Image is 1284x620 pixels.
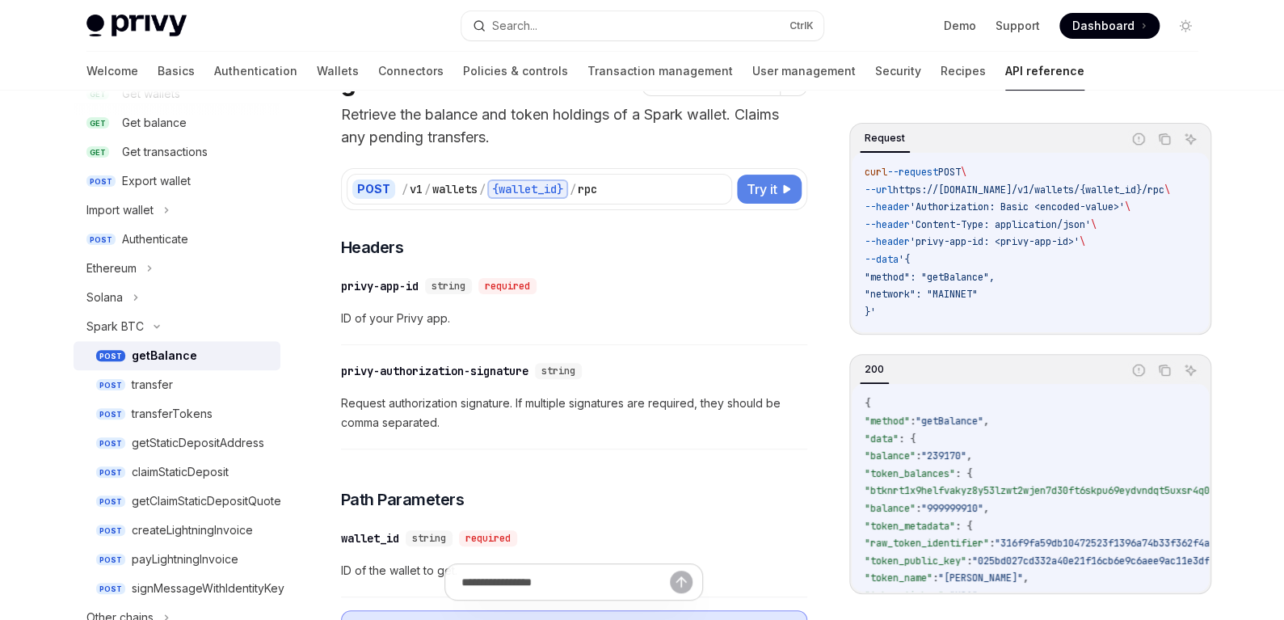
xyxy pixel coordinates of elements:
[132,491,281,511] div: getClaimStaticDepositQuote
[910,200,1125,213] span: 'Authorization: Basic <encoded-value>'
[74,108,280,137] a: GETGet balance
[463,52,568,91] a: Policies & controls
[978,589,983,602] span: ,
[132,521,253,540] div: createLightningInvoice
[587,52,733,91] a: Transaction management
[865,183,893,196] span: --url
[899,432,916,445] span: : {
[74,487,280,516] a: POSTgetClaimStaticDepositQuote
[410,181,423,197] div: v1
[1154,129,1175,150] button: Copy the contents from the code block
[487,179,568,199] div: {wallet_id}
[158,52,195,91] a: Basics
[1091,218,1097,231] span: \
[96,379,125,391] span: POST
[432,181,478,197] div: wallets
[865,166,887,179] span: curl
[938,571,1023,584] span: "[PERSON_NAME]"
[865,467,955,480] span: "token_balances"
[341,530,399,546] div: wallet_id
[983,502,989,515] span: ,
[541,365,575,377] span: string
[86,288,123,307] div: Solana
[737,175,802,204] button: Try it
[74,458,280,487] a: POSTclaimStaticDeposit
[916,415,983,428] span: "getBalance"
[492,16,537,36] div: Search...
[966,449,972,462] span: ,
[875,52,921,91] a: Security
[74,545,280,574] a: POSTpayLightningInvoice
[865,555,966,567] span: "token_public_key"
[459,530,517,546] div: required
[132,404,213,424] div: transferTokens
[86,175,116,188] span: POST
[910,218,1091,231] span: 'Content-Type: application/json'
[86,117,109,129] span: GET
[74,137,280,167] a: GETGet transactions
[865,415,910,428] span: "method"
[132,579,284,598] div: signMessageWithIdentityKey
[86,200,154,220] div: Import wallet
[752,52,856,91] a: User management
[74,428,280,458] a: POSTgetStaticDepositAddress
[132,550,238,569] div: payLightningInvoice
[865,432,899,445] span: "data"
[1180,129,1201,150] button: Ask AI
[865,502,916,515] span: "balance"
[1172,13,1198,39] button: Toggle dark mode
[341,236,404,259] span: Headers
[983,415,989,428] span: ,
[317,52,359,91] a: Wallets
[916,449,921,462] span: :
[865,253,899,266] span: --data
[122,230,188,249] div: Authenticate
[1059,13,1160,39] a: Dashboard
[479,181,486,197] div: /
[989,537,995,550] span: :
[132,462,229,482] div: claimStaticDeposit
[1154,360,1175,381] button: Copy the contents from the code block
[1023,571,1029,584] span: ,
[214,52,297,91] a: Authentication
[74,574,280,603] a: POSTsignMessageWithIdentityKey
[955,520,972,533] span: : {
[352,179,395,199] div: POST
[578,181,597,197] div: rpc
[865,235,910,248] span: --header
[949,589,978,602] span: "USA"
[132,346,197,365] div: getBalance
[865,484,1244,497] span: "btknrt1x9helfvakyz8y53lzwt2wjen7d30ft6skpu69eydvndqt5uxsr4q0zvugn"
[74,167,280,196] a: POSTExport wallet
[865,397,870,410] span: {
[916,502,921,515] span: :
[86,146,109,158] span: GET
[122,113,187,133] div: Get balance
[74,341,280,370] a: POSTgetBalance
[887,166,938,179] span: --request
[96,583,125,595] span: POST
[955,467,972,480] span: : {
[1005,52,1084,91] a: API reference
[941,52,986,91] a: Recipes
[944,589,949,602] span: :
[865,271,995,284] span: "method": "getBalance",
[412,532,446,545] span: string
[432,280,465,293] span: string
[865,571,932,584] span: "token_name"
[865,589,944,602] span: "token_ticker"
[96,350,125,362] span: POST
[865,200,910,213] span: --header
[938,166,961,179] span: POST
[96,525,125,537] span: POST
[1080,235,1085,248] span: \
[860,360,889,379] div: 200
[1164,183,1170,196] span: \
[74,516,280,545] a: POSTcreateLightningInvoice
[670,571,693,593] button: Send message
[961,166,966,179] span: \
[1125,200,1130,213] span: \
[860,129,910,148] div: Request
[1128,129,1149,150] button: Report incorrect code
[966,555,972,567] span: :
